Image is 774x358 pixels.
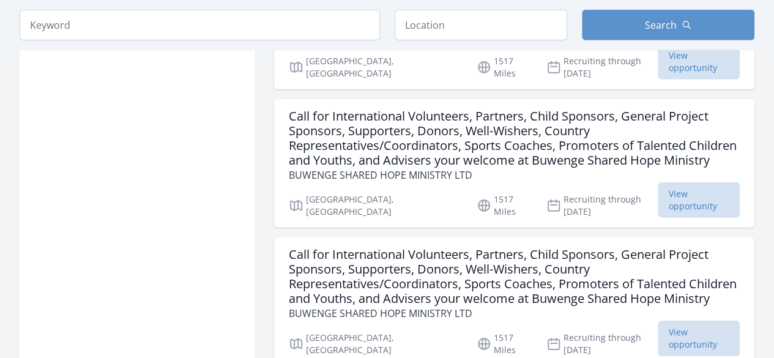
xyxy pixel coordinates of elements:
p: BUWENGE SHARED HOPE MINISTRY LTD [289,306,740,321]
h3: ‎Call for International Volunteers, Partners, Child Sponsors, General Project Sponsors, Supporter... [289,247,740,306]
p: [GEOGRAPHIC_DATA], [GEOGRAPHIC_DATA] [289,55,462,80]
input: Location [395,10,567,40]
span: View opportunity [658,321,740,356]
h3: ‎Call for International Volunteers, Partners, Child Sponsors, General Project Sponsors, Supporter... [289,109,740,168]
p: Recruiting through [DATE] [546,332,658,356]
input: Keyword [20,10,380,40]
p: 1517 Miles [477,332,532,356]
span: View opportunity [658,44,740,80]
p: 1517 Miles [477,55,532,80]
p: [GEOGRAPHIC_DATA], [GEOGRAPHIC_DATA] [289,193,462,218]
p: 1517 Miles [477,193,532,218]
a: ‎Call for International Volunteers, Partners, Child Sponsors, General Project Sponsors, Supporter... [274,99,754,228]
p: Recruiting through [DATE] [546,193,658,218]
p: Recruiting through [DATE] [546,55,658,80]
span: View opportunity [658,182,740,218]
button: Search [582,10,754,40]
p: BUWENGE SHARED HOPE MINISTRY LTD [289,168,740,182]
p: [GEOGRAPHIC_DATA], [GEOGRAPHIC_DATA] [289,332,462,356]
span: Search [645,18,677,32]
